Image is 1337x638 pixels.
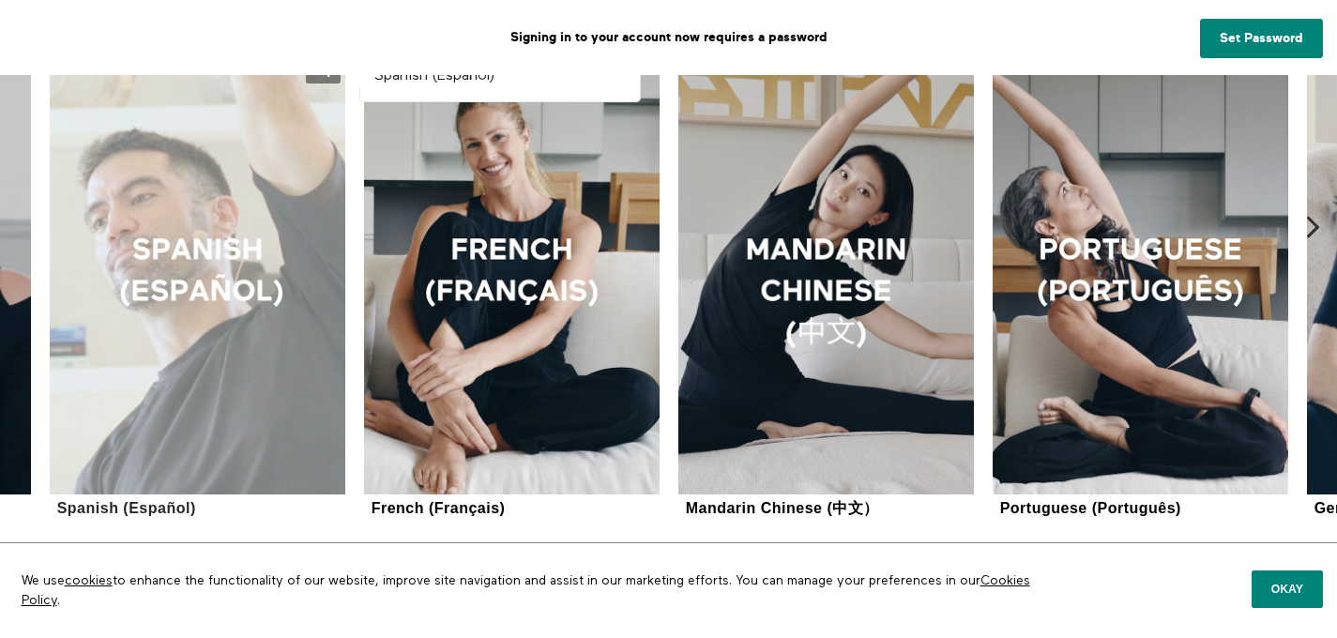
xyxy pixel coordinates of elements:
a: cookies [65,574,113,587]
div: Portuguese (Português) [1000,499,1181,517]
div: Spanish (Español) [57,499,196,517]
a: Mandarin Chinese (中文）Mandarin Chinese (中文） [678,51,974,519]
div: French (Français) [372,499,506,517]
p: We use to enhance the functionality of our website, improve site navigation and assist in our mar... [8,557,1049,624]
a: French (Français)French (Français) [364,51,660,519]
a: Portuguese (Português)Portuguese (Português) [993,51,1288,519]
a: Cookies Policy [22,574,1030,606]
a: Spanish (Español)Spanish (Español) [50,51,345,519]
a: Set Password [1200,19,1323,58]
p: Signing in to your account now requires a password [14,14,1323,61]
strong: Spanish (Español) [374,68,494,84]
div: Mandarin Chinese (中文） [686,499,879,517]
button: Okay [1252,570,1323,608]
